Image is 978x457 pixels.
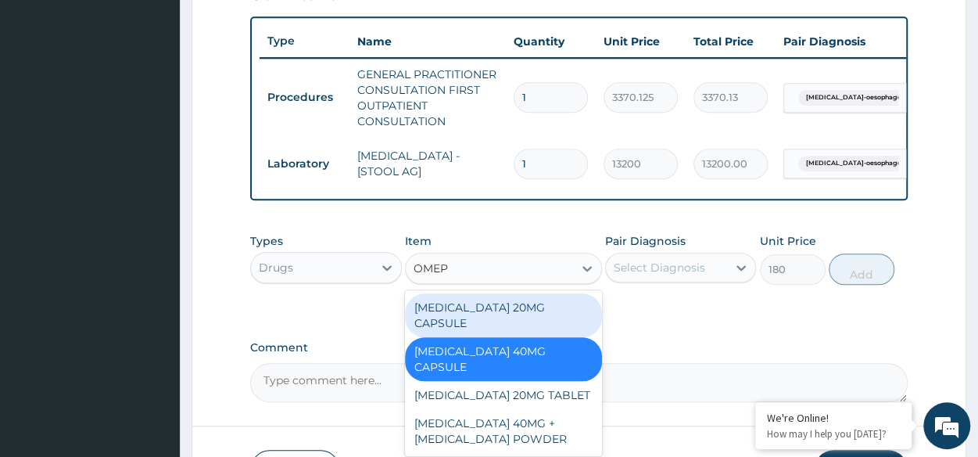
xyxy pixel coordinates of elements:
[605,233,686,249] label: Pair Diagnosis
[405,233,432,249] label: Item
[405,293,602,337] div: [MEDICAL_DATA] 20MG CAPSULE
[686,26,776,57] th: Total Price
[776,26,948,57] th: Pair Diagnosis
[81,88,263,108] div: Chat with us now
[760,233,816,249] label: Unit Price
[767,427,900,441] p: How may I help you today?
[798,90,954,106] span: [MEDICAL_DATA]-oesophageal reflux dise...
[259,260,293,275] div: Drugs
[798,156,954,171] span: [MEDICAL_DATA]-oesophageal reflux dise...
[349,26,506,57] th: Name
[506,26,596,57] th: Quantity
[596,26,686,57] th: Unit Price
[767,411,900,425] div: We're Online!
[91,131,216,290] span: We're online!
[260,149,349,178] td: Laboratory
[349,59,506,137] td: GENERAL PRACTITIONER CONSULTATION FIRST OUTPATIENT CONSULTATION
[405,409,602,453] div: [MEDICAL_DATA] 40MG + [MEDICAL_DATA] POWDER
[256,8,294,45] div: Minimize live chat window
[829,254,894,285] button: Add
[260,83,349,112] td: Procedures
[29,78,63,117] img: d_794563401_company_1708531726252_794563401
[614,260,705,275] div: Select Diagnosis
[405,381,602,409] div: [MEDICAL_DATA] 20MG TABLET
[405,337,602,381] div: [MEDICAL_DATA] 40MG CAPSULE
[250,341,908,354] label: Comment
[260,27,349,56] th: Type
[349,140,506,187] td: [MEDICAL_DATA] -[STOOL AG]
[250,235,283,248] label: Types
[8,297,298,351] textarea: Type your message and hit 'Enter'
